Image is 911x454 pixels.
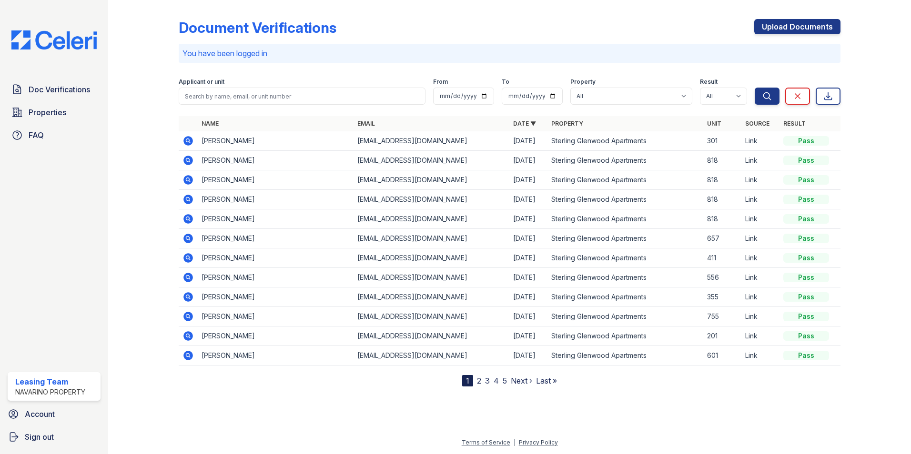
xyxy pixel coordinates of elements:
[8,126,101,145] a: FAQ
[514,439,516,446] div: |
[741,190,779,209] td: Link
[703,229,741,248] td: 657
[703,248,741,268] td: 411
[198,287,354,307] td: [PERSON_NAME]
[741,326,779,346] td: Link
[547,190,703,209] td: Sterling Glenwood Apartments
[703,346,741,365] td: 601
[509,307,547,326] td: [DATE]
[783,234,829,243] div: Pass
[513,120,536,127] a: Date ▼
[433,78,448,86] label: From
[354,151,509,170] td: [EMAIL_ADDRESS][DOMAIN_NAME]
[741,346,779,365] td: Link
[462,439,510,446] a: Terms of Service
[462,375,473,386] div: 1
[783,253,829,263] div: Pass
[703,209,741,229] td: 818
[783,136,829,146] div: Pass
[783,292,829,302] div: Pass
[502,78,509,86] label: To
[354,268,509,287] td: [EMAIL_ADDRESS][DOMAIN_NAME]
[4,405,104,424] a: Account
[547,346,703,365] td: Sterling Glenwood Apartments
[703,190,741,209] td: 818
[202,120,219,127] a: Name
[509,248,547,268] td: [DATE]
[547,268,703,287] td: Sterling Glenwood Apartments
[477,376,481,385] a: 2
[700,78,718,86] label: Result
[703,131,741,151] td: 301
[703,326,741,346] td: 201
[198,190,354,209] td: [PERSON_NAME]
[703,151,741,170] td: 818
[509,170,547,190] td: [DATE]
[509,229,547,248] td: [DATE]
[511,376,532,385] a: Next ›
[783,175,829,185] div: Pass
[29,129,44,141] span: FAQ
[198,151,354,170] td: [PERSON_NAME]
[509,326,547,346] td: [DATE]
[354,209,509,229] td: [EMAIL_ADDRESS][DOMAIN_NAME]
[519,439,558,446] a: Privacy Policy
[509,190,547,209] td: [DATE]
[354,326,509,346] td: [EMAIL_ADDRESS][DOMAIN_NAME]
[783,120,806,127] a: Result
[741,248,779,268] td: Link
[783,331,829,341] div: Pass
[547,229,703,248] td: Sterling Glenwood Apartments
[547,131,703,151] td: Sterling Glenwood Apartments
[741,131,779,151] td: Link
[707,120,721,127] a: Unit
[741,151,779,170] td: Link
[783,351,829,360] div: Pass
[783,214,829,224] div: Pass
[783,156,829,165] div: Pass
[29,107,66,118] span: Properties
[354,307,509,326] td: [EMAIL_ADDRESS][DOMAIN_NAME]
[8,80,101,99] a: Doc Verifications
[198,229,354,248] td: [PERSON_NAME]
[354,229,509,248] td: [EMAIL_ADDRESS][DOMAIN_NAME]
[354,346,509,365] td: [EMAIL_ADDRESS][DOMAIN_NAME]
[198,209,354,229] td: [PERSON_NAME]
[741,170,779,190] td: Link
[8,103,101,122] a: Properties
[182,48,837,59] p: You have been logged in
[509,151,547,170] td: [DATE]
[198,307,354,326] td: [PERSON_NAME]
[783,273,829,282] div: Pass
[703,170,741,190] td: 818
[547,151,703,170] td: Sterling Glenwood Apartments
[198,326,354,346] td: [PERSON_NAME]
[15,387,85,397] div: Navarino Property
[4,427,104,446] a: Sign out
[783,312,829,321] div: Pass
[551,120,583,127] a: Property
[509,268,547,287] td: [DATE]
[354,131,509,151] td: [EMAIL_ADDRESS][DOMAIN_NAME]
[703,268,741,287] td: 556
[198,346,354,365] td: [PERSON_NAME]
[547,307,703,326] td: Sterling Glenwood Apartments
[25,408,55,420] span: Account
[703,307,741,326] td: 755
[783,195,829,204] div: Pass
[547,170,703,190] td: Sterling Glenwood Apartments
[509,131,547,151] td: [DATE]
[547,287,703,307] td: Sterling Glenwood Apartments
[741,287,779,307] td: Link
[745,120,769,127] a: Source
[354,190,509,209] td: [EMAIL_ADDRESS][DOMAIN_NAME]
[357,120,375,127] a: Email
[485,376,490,385] a: 3
[198,268,354,287] td: [PERSON_NAME]
[198,131,354,151] td: [PERSON_NAME]
[741,268,779,287] td: Link
[536,376,557,385] a: Last »
[494,376,499,385] a: 4
[354,248,509,268] td: [EMAIL_ADDRESS][DOMAIN_NAME]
